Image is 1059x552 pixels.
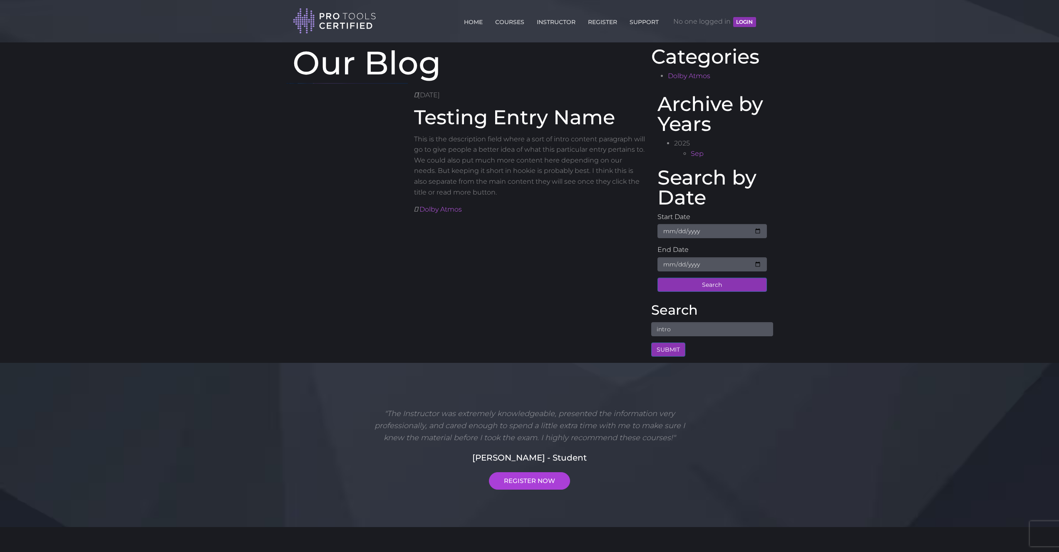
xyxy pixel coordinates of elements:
p: "The Instructor was extremely knowledgeable, presented the information very professionally, and c... [364,408,696,444]
h2: Archive by Years [657,94,767,134]
button: LOGIN [733,17,756,27]
li: 2025 [674,138,767,149]
a: INSTRUCTOR [535,14,578,27]
p: This is the description field where a sort of intro content paragraph will go to give people a be... [414,134,645,198]
span: No one logged in [673,9,756,34]
a: COURSES [493,14,526,27]
h3: Search [651,302,773,318]
input: Search [657,278,767,292]
a: HOME [462,14,485,27]
form: Search Blog by Date [657,212,767,292]
a: SUPPORT [627,14,661,27]
h1: Our Blog [293,47,645,79]
img: Pro Tools Certified Logo [293,7,376,34]
p: [DATE] [414,90,645,101]
label: Start Date [657,212,767,222]
button: Submit [651,343,685,357]
input: Search the Blog [651,322,773,336]
a: REGISTER [586,14,619,27]
a: Testing Entry Name [414,105,615,129]
a: Dolby Atmos [668,72,710,80]
a: Dolby Atmos [419,205,462,213]
a: Sep [691,150,704,158]
h5: [PERSON_NAME] - Student [293,451,767,464]
a: REGISTER NOW [489,472,570,490]
h2: Categories [651,47,773,67]
label: End Date [657,244,767,255]
h2: Search by Date [657,168,767,207]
